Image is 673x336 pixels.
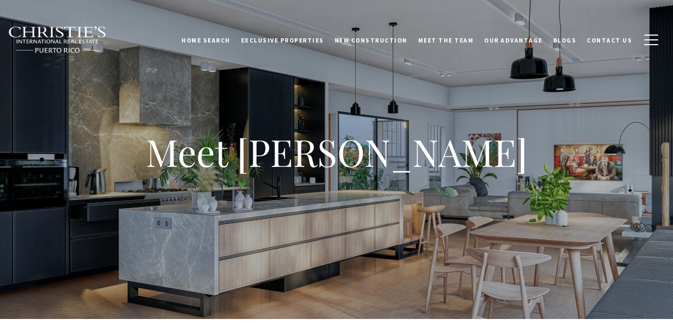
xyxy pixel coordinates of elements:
a: Home Search [176,26,236,53]
a: Blogs [548,26,582,53]
a: Our Advantage [479,26,548,53]
a: Exclusive Properties [236,26,329,53]
a: New Construction [329,26,413,53]
a: Meet the Team [413,26,479,53]
span: Blogs [553,36,577,43]
h1: Meet [PERSON_NAME] [146,131,528,172]
span: Contact Us [587,36,632,43]
span: New Construction [335,36,408,43]
img: Christie's International Real Estate black text logo [8,26,107,54]
span: Exclusive Properties [241,36,324,43]
span: Our Advantage [484,36,543,43]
